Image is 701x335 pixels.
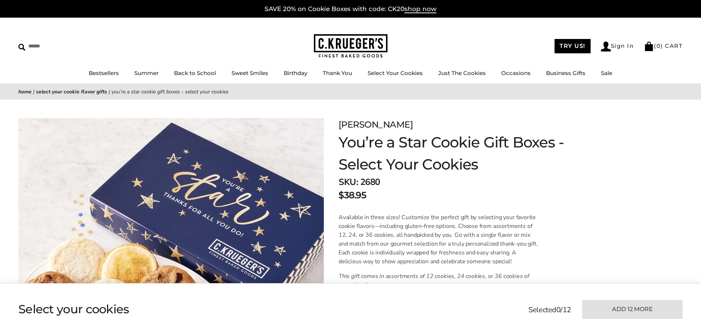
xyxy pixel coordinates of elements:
[18,40,106,52] input: Search
[33,88,35,95] span: |
[36,88,107,95] a: Select Your Cookie Flavor Gifts
[546,70,585,76] a: Business Gifts
[368,70,423,76] a: Select Your Cookies
[18,44,25,51] img: Search
[89,70,119,76] a: Bestsellers
[644,42,683,49] a: (0) CART
[231,70,268,76] a: Sweet Smiles
[582,300,683,319] button: Add 12 more
[339,118,575,131] p: [PERSON_NAME]
[339,176,358,188] strong: SKU:
[555,39,591,53] a: TRY US!
[528,304,571,316] p: Selected /
[404,5,436,13] span: shop now
[111,88,229,95] span: You’re a Star Cookie Gift Boxes - Select Your Cookies
[174,70,216,76] a: Back to School
[438,70,486,76] a: Just The Cookies
[656,42,661,49] span: 0
[563,305,571,315] span: 12
[601,70,612,76] a: Sale
[339,272,529,289] i: This gift comes in assortments of 12 cookies, 24 cookies, or 36 cookies of your choosing.
[18,88,683,96] nav: breadcrumbs
[284,70,307,76] a: Birthday
[601,42,634,51] a: Sign In
[339,189,366,202] p: $38.95
[601,42,611,51] img: Account
[314,34,387,58] img: C.KRUEGER'S
[134,70,159,76] a: Summer
[339,131,575,175] h1: You’re a Star Cookie Gift Boxes - Select Your Cookies
[501,70,531,76] a: Occasions
[644,42,654,51] img: Bag
[109,88,110,95] span: |
[323,70,352,76] a: Thank You
[556,305,561,315] span: 0
[339,213,540,266] p: Available in three sizes! Customize the perfect gift by selecting your favorite cookie flavors—in...
[18,88,32,95] a: Home
[265,5,436,13] a: SAVE 20% on Cookie Boxes with code: CK20shop now
[360,176,380,188] span: 2680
